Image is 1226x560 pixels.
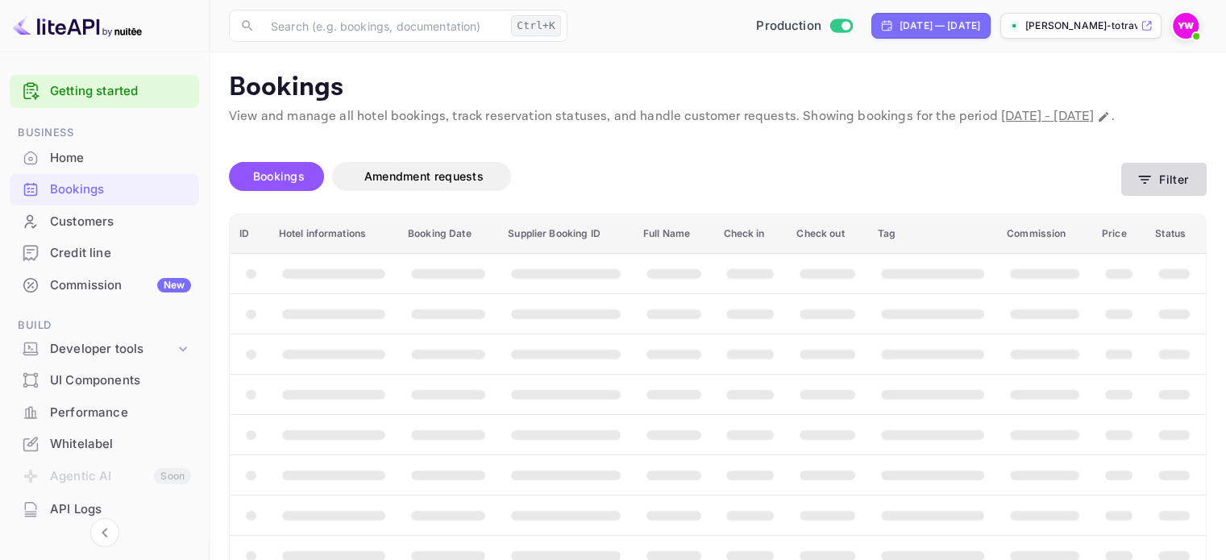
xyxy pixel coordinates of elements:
[229,72,1207,104] p: Bookings
[498,214,634,254] th: Supplier Booking ID
[10,75,199,108] div: Getting started
[511,15,561,36] div: Ctrl+K
[398,214,498,254] th: Booking Date
[1001,108,1094,125] span: [DATE] - [DATE]
[10,365,199,396] div: UI Components
[10,270,199,301] div: CommissionNew
[229,107,1207,127] p: View and manage all hotel bookings, track reservation statuses, and handle customer requests. Sho...
[157,278,191,292] div: New
[10,174,199,205] div: Bookings
[787,214,868,254] th: Check out
[229,162,1121,191] div: account-settings tabs
[10,317,199,334] span: Build
[713,214,787,254] th: Check in
[364,169,484,183] span: Amendment requests
[50,276,191,295] div: Commission
[269,214,398,254] th: Hotel informations
[10,397,199,427] a: Performance
[10,143,199,172] a: Home
[50,180,191,199] div: Bookings
[1173,13,1199,39] img: Yahav Winkler
[10,397,199,429] div: Performance
[50,213,191,231] div: Customers
[50,371,191,390] div: UI Components
[868,214,997,254] th: Tag
[756,17,821,35] span: Production
[1025,19,1137,33] p: [PERSON_NAME]-totravel...
[10,429,199,458] a: Whitelabel
[50,244,191,263] div: Credit line
[10,206,199,236] a: Customers
[50,340,175,359] div: Developer tools
[10,238,199,269] div: Credit line
[10,238,199,268] a: Credit line
[50,149,191,168] div: Home
[90,518,119,547] button: Collapse navigation
[230,214,269,254] th: ID
[50,435,191,454] div: Whitelabel
[10,365,199,395] a: UI Components
[10,270,199,300] a: CommissionNew
[13,13,142,39] img: LiteAPI logo
[997,214,1092,254] th: Commission
[261,10,505,42] input: Search (e.g. bookings, documentation)
[10,494,199,525] div: API Logs
[1092,214,1145,254] th: Price
[253,169,305,183] span: Bookings
[1121,163,1207,196] button: Filter
[10,206,199,238] div: Customers
[900,19,980,33] div: [DATE] — [DATE]
[10,429,199,460] div: Whitelabel
[10,335,199,363] div: Developer tools
[10,494,199,524] a: API Logs
[10,124,199,142] span: Business
[1095,109,1112,125] button: Change date range
[1145,214,1206,254] th: Status
[50,82,191,101] a: Getting started
[10,174,199,204] a: Bookings
[50,404,191,422] div: Performance
[10,143,199,174] div: Home
[750,17,858,35] div: Switch to Sandbox mode
[50,500,191,519] div: API Logs
[634,214,714,254] th: Full Name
